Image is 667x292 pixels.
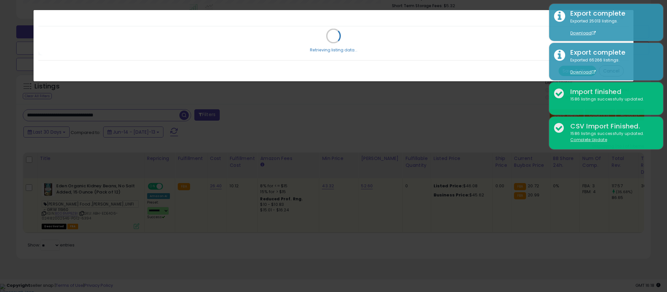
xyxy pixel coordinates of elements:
[565,18,658,36] div: Exported 25013 listings.
[570,137,607,142] u: Complete Update
[565,87,658,97] div: Import finished
[565,48,658,57] div: Export complete
[565,96,658,102] div: 1586 listings successfully updated.
[570,30,596,36] a: Download
[310,47,357,53] div: Retrieving listing data...
[565,57,658,75] div: Exported 65266 listings.
[565,9,658,18] div: Export complete
[570,69,596,75] a: Download
[565,131,658,143] div: 1586 listings successfully updated.
[565,122,658,131] div: CSV Import Finished.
